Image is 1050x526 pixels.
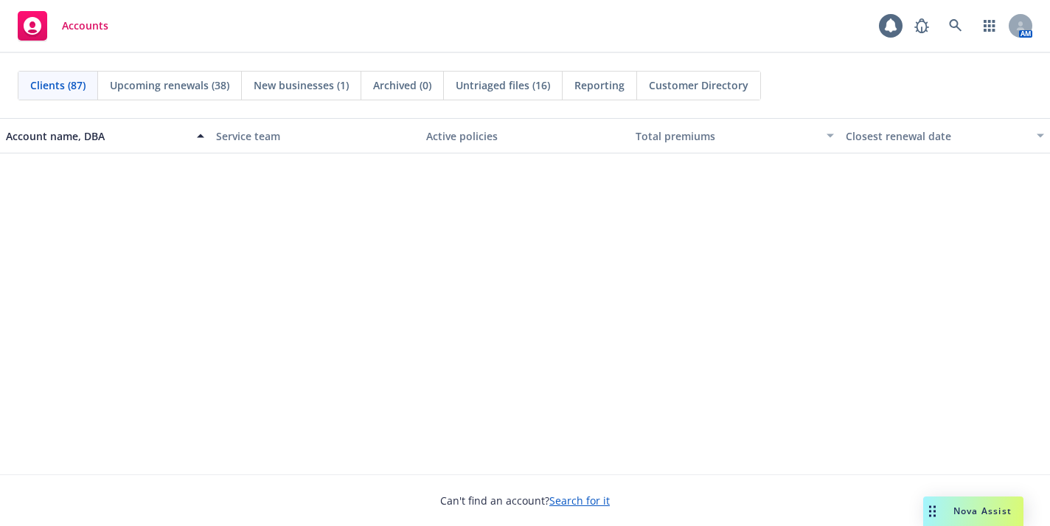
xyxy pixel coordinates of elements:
[574,77,625,93] span: Reporting
[840,118,1050,153] button: Closest renewal date
[254,77,349,93] span: New businesses (1)
[210,118,420,153] button: Service team
[907,11,936,41] a: Report a Bug
[373,77,431,93] span: Archived (0)
[12,5,114,46] a: Accounts
[941,11,970,41] a: Search
[6,128,188,144] div: Account name, DBA
[420,118,630,153] button: Active policies
[975,11,1004,41] a: Switch app
[216,128,414,144] div: Service team
[62,20,108,32] span: Accounts
[923,496,942,526] div: Drag to move
[649,77,748,93] span: Customer Directory
[953,505,1012,517] span: Nova Assist
[110,77,229,93] span: Upcoming renewals (38)
[456,77,550,93] span: Untriaged files (16)
[636,128,818,144] div: Total premiums
[426,128,625,144] div: Active policies
[549,494,610,508] a: Search for it
[846,128,1028,144] div: Closest renewal date
[923,496,1023,526] button: Nova Assist
[30,77,86,93] span: Clients (87)
[440,493,610,508] span: Can't find an account?
[630,118,840,153] button: Total premiums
